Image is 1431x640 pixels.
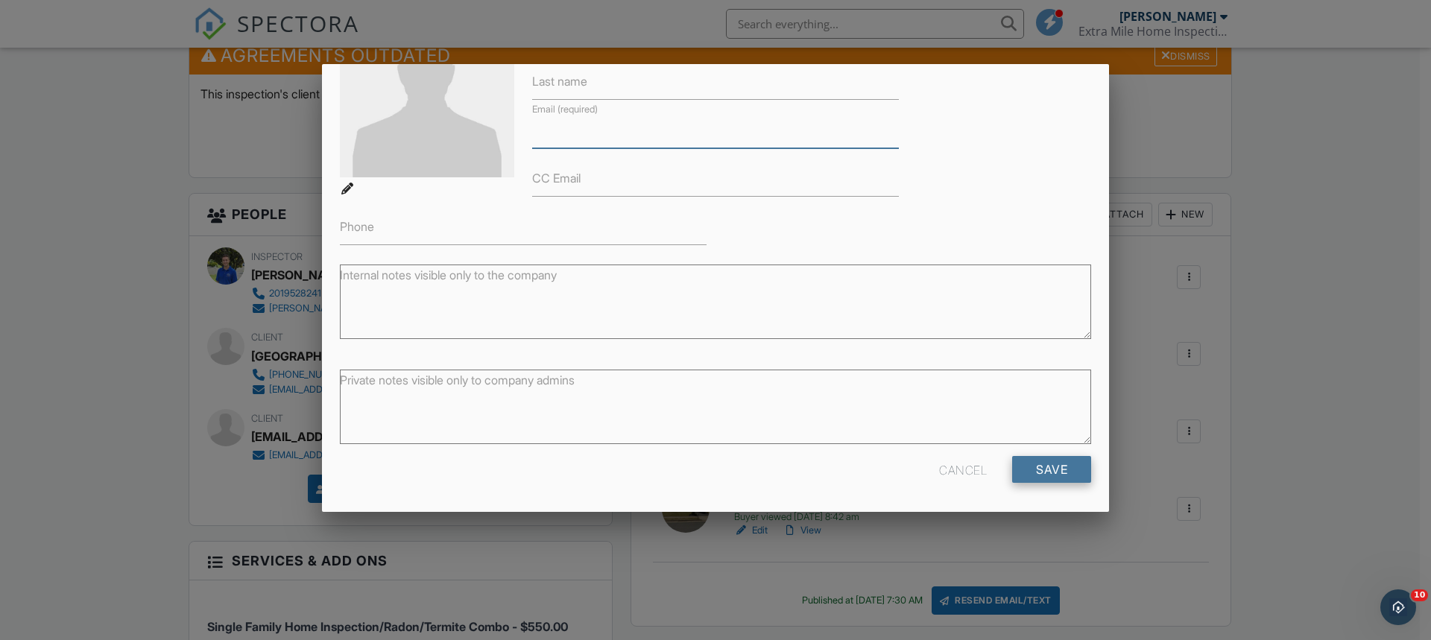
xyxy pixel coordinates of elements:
[1380,589,1416,625] iframe: Intercom live chat
[532,103,598,116] label: Email (required)
[532,73,587,89] label: Last name
[1012,456,1091,483] input: Save
[340,267,557,283] label: Internal notes visible only to the company
[340,218,374,235] label: Phone
[340,372,575,388] label: Private notes visible only to company admins
[532,170,581,186] label: CC Email
[939,456,987,483] div: Cancel
[340,3,514,177] img: default-user-f0147aede5fd5fa78ca7ade42f37bd4542148d508eef1c3d3ea960f66861d68b.jpg
[1411,589,1428,601] span: 10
